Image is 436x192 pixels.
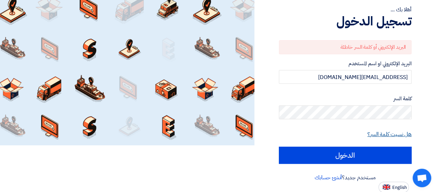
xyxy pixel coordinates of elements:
div: أهلا بك ... [279,5,412,14]
input: أدخل بريد العمل الإلكتروني او اسم المستخدم الخاص بك ... [279,70,412,84]
a: Open chat [413,169,431,187]
div: مستخدم جديد؟ [279,173,412,182]
span: English [392,185,407,190]
label: كلمة السر [279,95,412,103]
a: أنشئ حسابك [315,173,342,182]
div: البريد الإلكتروني أو كلمة السر خاطئة [279,40,412,54]
a: هل نسيت كلمة السر؟ [367,130,412,138]
label: البريد الإلكتروني او اسم المستخدم [279,60,412,68]
input: الدخول [279,147,412,164]
img: en-US.png [383,184,390,190]
h1: تسجيل الدخول [279,14,412,29]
